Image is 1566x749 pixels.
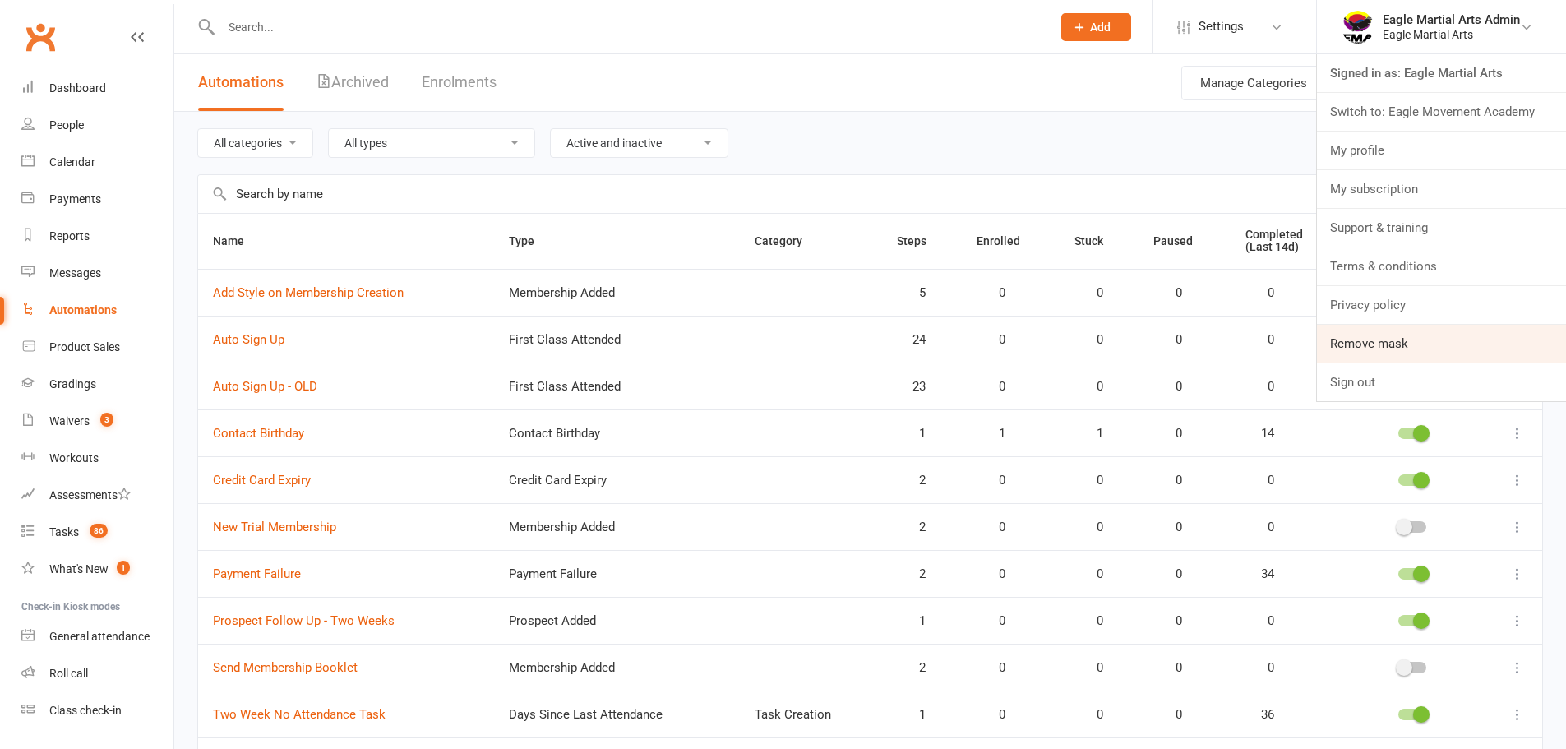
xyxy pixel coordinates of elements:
span: 2 [897,520,926,534]
a: Signed in as: Eagle Martial Arts [1317,54,1566,92]
a: Auto Sign Up [213,332,284,347]
div: Reports [49,229,90,243]
a: Clubworx [20,16,61,58]
td: Prospect Added [494,597,740,644]
td: Membership Added [494,269,740,316]
span: 2 [897,567,926,581]
span: 0 [1074,474,1103,488]
div: Gradings [49,377,96,391]
a: Payments [21,181,173,218]
div: Assessments [49,488,131,502]
span: 0 [1153,286,1182,300]
span: 0 [977,333,1005,347]
button: Category [755,231,820,251]
div: Waivers [49,414,90,428]
span: 5 [897,286,926,300]
a: Privacy policy [1317,286,1566,324]
a: People [21,107,173,144]
span: 34 [1245,567,1274,581]
div: What's New [49,562,109,576]
span: 1 [977,427,1005,441]
td: Payment Failure [494,550,740,597]
a: Waivers 3 [21,403,173,440]
a: Gradings [21,366,173,403]
span: 0 [1153,427,1182,441]
span: 0 [977,380,1005,394]
span: 1 [897,708,926,722]
span: 0 [1153,614,1182,628]
a: Prospect Follow Up - Two Weeks [213,613,395,628]
span: 86 [90,524,108,538]
div: Automations [49,303,117,317]
a: Credit Card Expiry [213,473,311,488]
span: 0 [1245,286,1274,300]
a: My profile [1317,132,1566,169]
span: 0 [1245,614,1274,628]
span: 24 [897,333,926,347]
div: Eagle Martial Arts [1383,27,1520,42]
div: Eagle Martial Arts Admin [1383,12,1520,27]
div: Class check-in [49,704,122,717]
a: General attendance kiosk mode [21,618,173,655]
td: Contact Birthday [494,409,740,456]
a: Dashboard [21,70,173,107]
div: Task Creation [755,708,867,722]
td: Membership Added [494,503,740,550]
span: Add [1090,21,1111,34]
a: Automations [21,292,173,329]
span: Completed (Last 14d) [1245,228,1303,253]
a: Calendar [21,144,173,181]
a: Contact Birthday [213,426,304,441]
span: 36 [1245,708,1274,722]
span: 0 [1153,333,1182,347]
th: Paused [1139,214,1231,269]
th: Steps [882,214,962,269]
a: Product Sales [21,329,173,366]
a: Messages [21,255,173,292]
td: Membership Added [494,644,740,691]
a: Send Membership Booklet [213,660,358,675]
div: Workouts [49,451,99,465]
a: Add Style on Membership Creation [213,285,404,300]
span: 0 [977,286,1005,300]
a: Switch to: Eagle Movement Academy [1317,93,1566,131]
button: Manage Categories [1181,66,1326,100]
a: Workouts [21,440,173,477]
span: 0 [1074,567,1103,581]
span: 0 [1153,474,1182,488]
div: Messages [49,266,101,280]
span: 1 [117,561,130,575]
span: 2 [897,661,926,675]
a: Enrolments [422,54,497,111]
th: Enrolled [962,214,1060,269]
th: Stuck [1060,214,1138,269]
span: 2 [897,474,926,488]
span: 0 [1245,661,1274,675]
span: 0 [977,708,1005,722]
button: Automations [198,54,284,111]
span: 0 [1074,708,1103,722]
span: 0 [1245,380,1274,394]
div: Calendar [49,155,95,169]
span: 0 [977,474,1005,488]
span: 0 [1074,333,1103,347]
a: Remove mask [1317,325,1566,363]
a: Class kiosk mode [21,692,173,729]
span: 14 [1245,427,1274,441]
a: Reports [21,218,173,255]
a: Roll call [21,655,173,692]
a: Assessments [21,477,173,514]
a: My subscription [1317,170,1566,208]
span: 0 [977,520,1005,534]
div: Product Sales [49,340,120,354]
span: 0 [1153,520,1182,534]
td: First Class Attended [494,316,740,363]
span: 0 [1245,333,1274,347]
div: Dashboard [49,81,106,95]
button: Add [1061,13,1131,41]
a: Two Week No Attendance Task [213,707,386,722]
span: Settings [1199,8,1244,45]
a: Support & training [1317,209,1566,247]
th: Type [494,214,740,269]
span: 0 [1074,380,1103,394]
